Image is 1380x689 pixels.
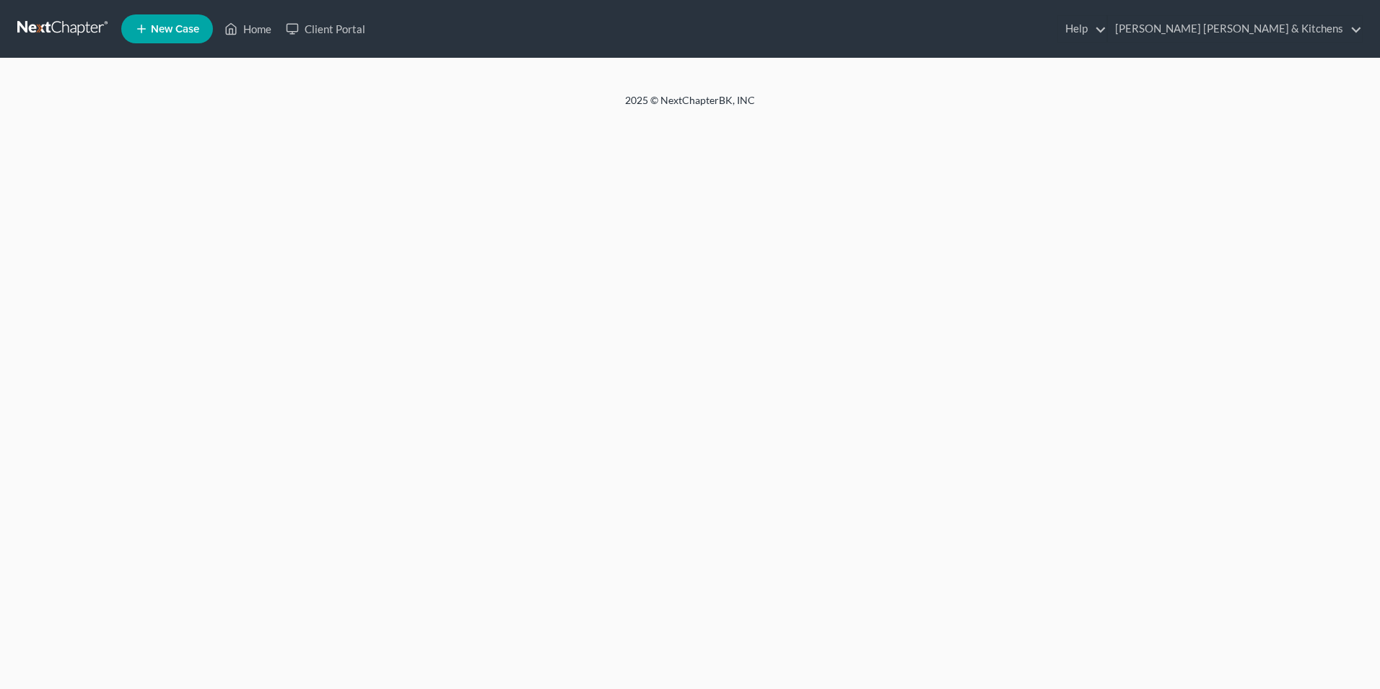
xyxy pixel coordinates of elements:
a: Client Portal [279,16,372,42]
new-legal-case-button: New Case [121,14,213,43]
a: [PERSON_NAME] [PERSON_NAME] & Kitchens [1108,16,1362,42]
a: Help [1058,16,1106,42]
div: 2025 © NextChapterBK, INC [279,93,1101,119]
a: Home [217,16,279,42]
